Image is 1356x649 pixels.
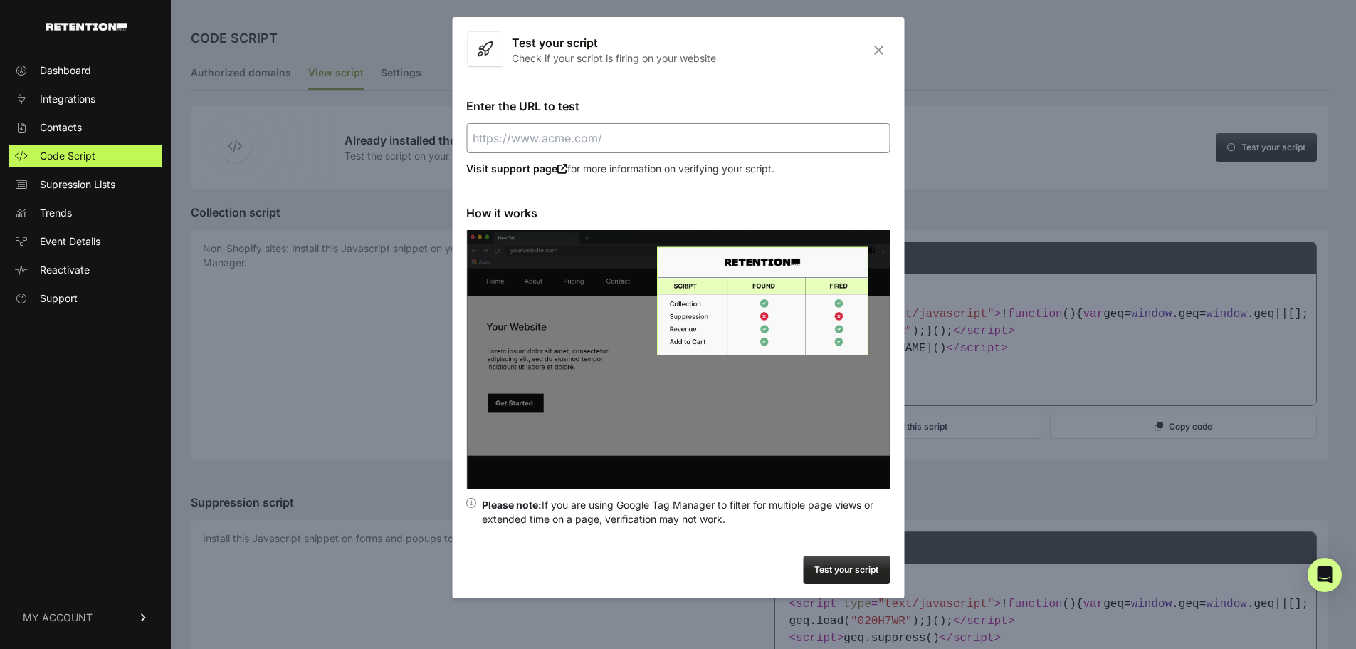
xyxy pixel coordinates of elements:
[9,116,162,139] a: Contacts
[9,287,162,310] a: Support
[40,120,82,135] span: Contacts
[9,596,162,639] a: MY ACCOUNT
[46,23,127,31] img: Retention.com
[40,263,90,277] span: Reactivate
[9,202,162,224] a: Trends
[40,206,72,220] span: Trends
[40,149,95,163] span: Code Script
[9,173,162,196] a: Supression Lists
[482,499,542,511] strong: Please note:
[482,498,890,526] div: If you are using Google Tag Manager to filter for multiple page views or extended time on a page,...
[466,230,890,489] img: verify script installation
[868,44,890,56] i: Close
[40,177,115,192] span: Supression Lists
[23,611,93,625] span: MY ACCOUNT
[40,234,100,249] span: Event Details
[466,162,567,175] a: Visit support page
[40,63,91,78] span: Dashboard
[512,51,716,66] p: Check if your script is firing on your website
[466,162,890,176] p: for more information on verifying your script.
[466,123,890,153] input: https://www.acme.com/
[40,92,95,106] span: Integrations
[40,291,78,306] span: Support
[466,204,890,222] h3: How it works
[9,59,162,82] a: Dashboard
[1308,558,1342,592] div: Open Intercom Messenger
[9,88,162,110] a: Integrations
[803,556,890,584] button: Test your script
[9,230,162,253] a: Event Details
[9,145,162,167] a: Code Script
[9,259,162,281] a: Reactivate
[512,34,716,51] h3: Test your script
[466,99,579,113] label: Enter the URL to test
